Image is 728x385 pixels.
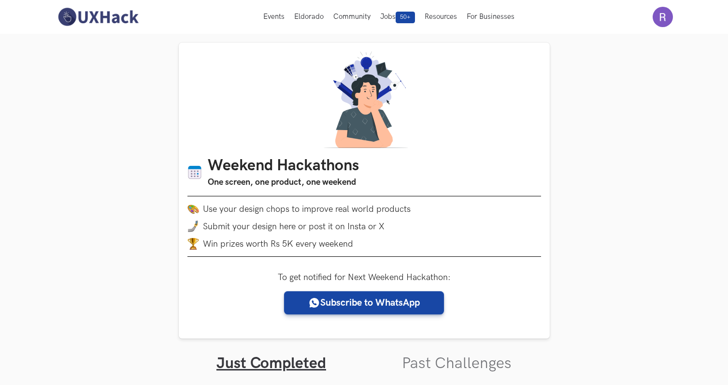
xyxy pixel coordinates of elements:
h1: Weekend Hackathons [208,157,359,176]
img: Your profile pic [653,7,673,27]
li: Win prizes worth Rs 5K every weekend [187,238,541,250]
img: trophy.png [187,238,199,250]
a: Subscribe to WhatsApp [284,291,444,314]
img: palette.png [187,203,199,215]
ul: Tabs Interface [179,339,550,373]
img: Calendar icon [187,165,202,180]
a: Just Completed [216,354,326,373]
img: mobile-in-hand.png [187,221,199,232]
img: UXHack-logo.png [55,7,141,27]
span: 50+ [396,12,415,23]
h3: One screen, one product, one weekend [208,176,359,189]
img: A designer thinking [318,51,411,148]
span: Submit your design here or post it on Insta or X [203,222,385,232]
label: To get notified for Next Weekend Hackathon: [278,272,451,282]
a: Past Challenges [402,354,512,373]
li: Use your design chops to improve real world products [187,203,541,215]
